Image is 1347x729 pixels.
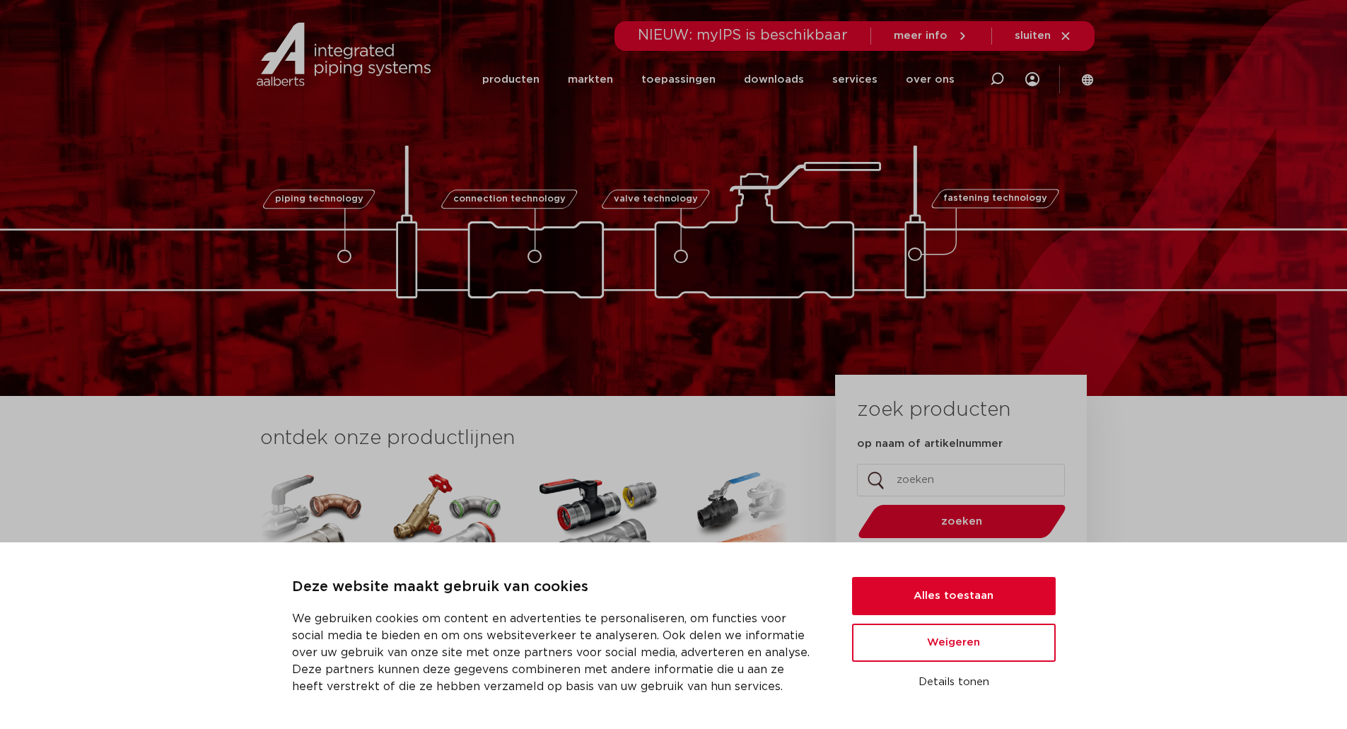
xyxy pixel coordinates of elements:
a: services [832,52,877,107]
span: fastening technology [943,194,1047,204]
button: Alles toestaan [852,577,1056,615]
input: zoeken [857,464,1065,496]
h3: ontdek onze productlijnen [260,424,788,453]
a: downloads [744,52,804,107]
a: sluiten [1015,30,1072,42]
button: Details tonen [852,670,1056,694]
a: meer info [894,30,969,42]
nav: Menu [482,52,955,107]
span: sluiten [1015,30,1051,41]
span: meer info [894,30,947,41]
span: zoeken [894,516,1030,527]
span: NIEUW: myIPS is beschikbaar [638,28,848,42]
a: VSHXPress [239,467,366,682]
h3: zoek producten [857,396,1010,424]
a: VSHShurjoint [684,467,812,682]
button: Weigeren [852,624,1056,662]
span: piping technology [275,194,363,204]
p: Deze website maakt gebruik van cookies [292,576,818,599]
a: producten [482,52,540,107]
button: zoeken [852,503,1071,540]
p: We gebruiken cookies om content en advertenties te personaliseren, om functies voor social media ... [292,610,818,695]
a: markten [568,52,613,107]
label: op naam of artikelnummer [857,437,1003,451]
span: valve technology [614,194,698,204]
a: VSHSudoPress [387,467,515,682]
a: toepassingen [641,52,716,107]
a: over ons [906,52,955,107]
span: connection technology [453,194,565,204]
a: VSHPowerPress [536,467,663,682]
